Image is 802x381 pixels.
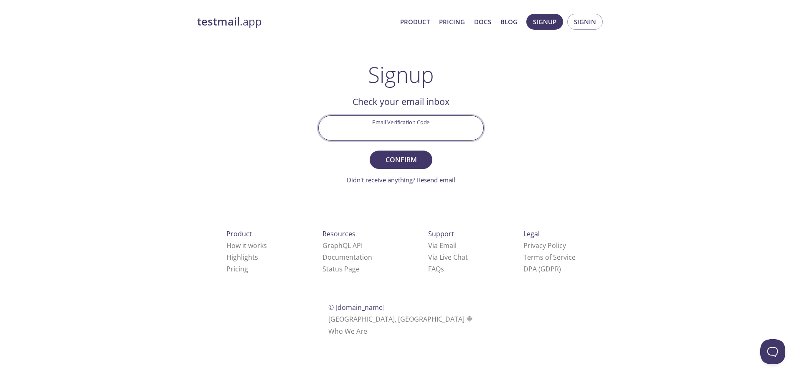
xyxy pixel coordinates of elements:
span: © [DOMAIN_NAME] [328,303,385,312]
a: GraphQL API [322,241,363,250]
strong: testmail [197,14,240,29]
button: Signin [567,14,603,30]
a: Via Email [428,241,457,250]
a: Blog [500,16,518,27]
span: Resources [322,229,355,238]
a: Docs [474,16,491,27]
iframe: Help Scout Beacon - Open [760,339,785,364]
span: Signin [574,16,596,27]
a: DPA (GDPR) [523,264,561,274]
span: Signup [533,16,556,27]
button: Signup [526,14,563,30]
span: [GEOGRAPHIC_DATA], [GEOGRAPHIC_DATA] [328,315,474,324]
h2: Check your email inbox [318,95,484,109]
a: Via Live Chat [428,253,468,262]
a: FAQ [428,264,444,274]
a: Pricing [226,264,248,274]
a: Who We Are [328,327,367,336]
a: Product [400,16,430,27]
a: Documentation [322,253,372,262]
a: Pricing [439,16,465,27]
span: Support [428,229,454,238]
span: s [441,264,444,274]
a: Status Page [322,264,360,274]
a: Terms of Service [523,253,576,262]
span: Product [226,229,252,238]
span: Legal [523,229,540,238]
a: Highlights [226,253,258,262]
button: Confirm [370,151,432,169]
h1: Signup [368,62,434,87]
a: testmail.app [197,15,393,29]
a: Didn't receive anything? Resend email [347,176,455,184]
span: Confirm [379,154,423,166]
a: Privacy Policy [523,241,566,250]
a: How it works [226,241,267,250]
